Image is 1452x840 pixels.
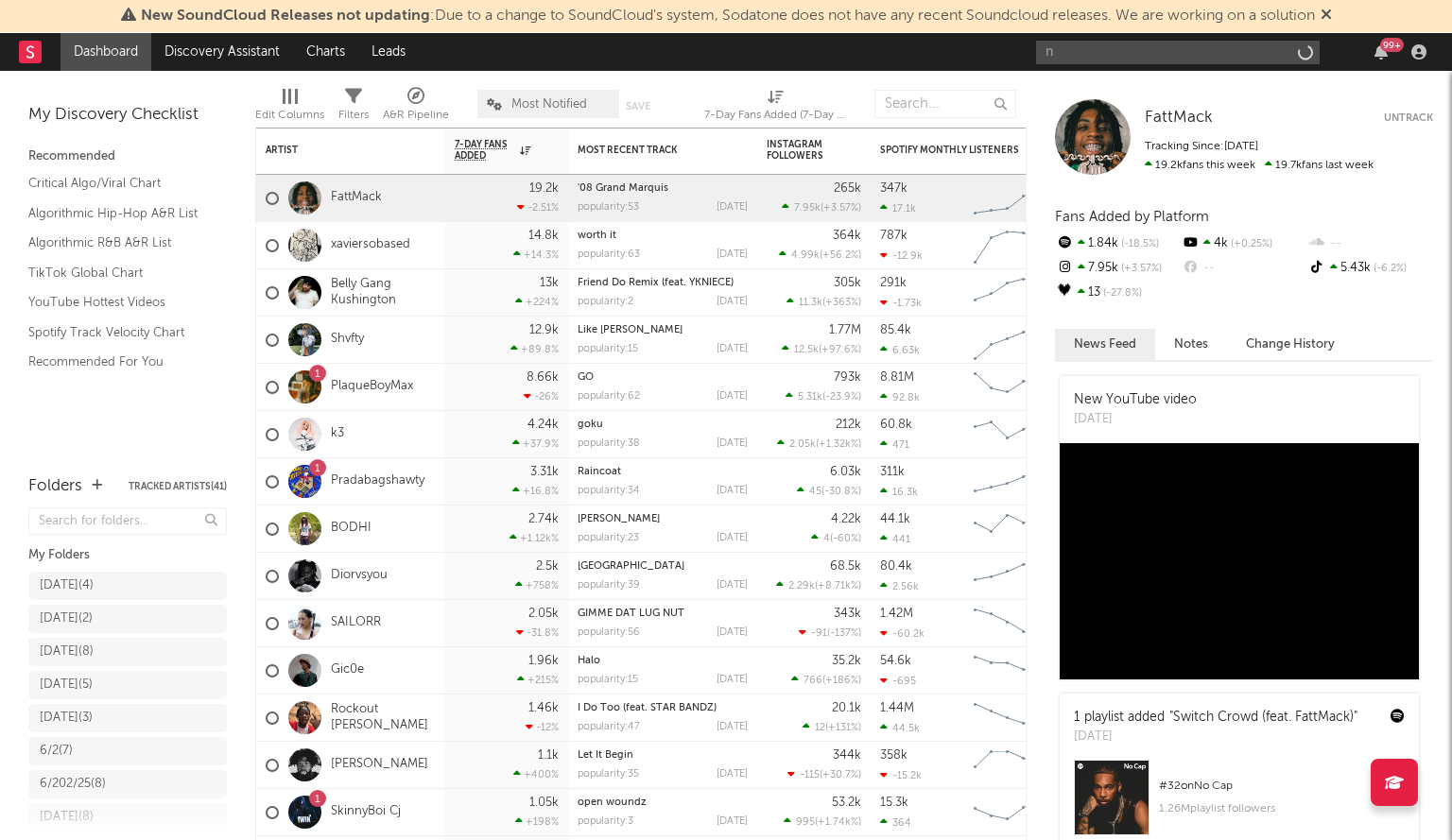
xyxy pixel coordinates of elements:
div: popularity: 35 [578,769,639,780]
div: 92.8k [880,391,920,403]
div: [DATE] [717,202,748,213]
div: Most Recent Track [578,145,719,156]
svg: Chart title [965,175,1050,222]
div: ( ) [782,201,861,214]
svg: Chart title [965,269,1050,317]
div: ( ) [782,343,861,355]
span: +1.32k % [819,439,858,450]
a: 6/2(7) [28,737,227,765]
div: Raincoat [578,467,748,477]
a: Like [PERSON_NAME] [578,325,683,335]
div: 7-Day Fans Added (7-Day Fans Added) [704,104,846,127]
div: -695 [880,675,916,687]
span: +0.25 % [1228,239,1272,249]
div: 6/2 ( 7 ) [40,740,73,763]
div: popularity: 3 [578,816,633,827]
div: popularity: 56 [578,627,640,638]
div: 1.1k [538,749,559,762]
div: +758 % [515,579,559,591]
div: 1.05k [529,797,559,809]
a: YouTube Hottest Videos [28,292,208,313]
div: 471 [880,438,909,451]
div: [DATE] [717,249,748,260]
div: Folders [28,475,82,498]
div: Filters [338,104,369,127]
a: 6/202/25(8) [28,770,227,798]
div: 15.3k [880,797,908,809]
div: [DATE] [717,675,748,685]
div: 344k [833,749,861,762]
div: 44.1k [880,513,910,525]
div: 19.2k [529,182,559,195]
svg: Chart title [965,789,1050,836]
a: Diorvsyou [331,568,388,584]
a: xaviersobased [331,237,410,253]
div: 4.24k [527,419,559,431]
div: -- [1181,256,1306,281]
span: 2.05k [789,439,816,450]
svg: Chart title [965,317,1050,364]
svg: Chart title [965,742,1050,789]
span: 45 [809,487,821,497]
div: 2.05k [528,608,559,620]
div: Ophelia [578,514,748,524]
span: 19.7k fans last week [1145,160,1374,171]
div: +16.8 % [512,485,559,497]
div: '08 Grand Marquis [578,183,748,194]
div: A&R Pipeline [383,104,449,127]
div: -2.51 % [517,201,559,214]
div: 7.95k [1055,256,1181,281]
div: 54.6k [880,655,911,667]
div: [DATE] [717,769,748,780]
div: 793k [834,371,861,384]
div: [DATE] [1074,410,1197,429]
div: +400 % [513,768,559,780]
div: popularity: 53 [578,202,639,213]
div: Like Mike [578,325,748,335]
div: +215 % [517,674,559,686]
span: 766 [804,676,822,686]
button: Untrack [1384,109,1433,128]
div: popularity: 47 [578,722,640,732]
span: -115 [800,770,820,780]
div: My Folders [28,544,227,567]
a: PlaqueBoyMax [331,379,413,395]
span: : Due to a change to SoundCloud's system, Sodatone does not have any recent Soundcloud releases. ... [141,9,1315,24]
div: [DATE] [717,297,748,307]
svg: Chart title [965,411,1050,458]
div: +37.9 % [512,437,559,450]
div: 7-Day Fans Added (7-Day Fans Added) [704,80,846,135]
div: [DATE] ( 2 ) [40,608,93,630]
a: Algorithmic R&B A&R List [28,232,208,253]
div: 80.4k [880,560,912,573]
div: 13 [1055,281,1181,305]
div: 1.77M [829,324,861,336]
div: Friend Do Remix (feat. YKNIECE) [578,278,748,288]
span: 4.99k [791,250,820,261]
div: New YouTube video [1074,390,1197,410]
div: worth it [578,231,748,241]
div: 2.56k [880,580,919,592]
div: 35.2k [832,655,861,667]
div: -15.2k [880,769,922,781]
div: ( ) [776,579,861,591]
a: SAILORR [331,615,381,631]
div: Let It Begin [578,750,748,761]
span: 12 [815,723,825,733]
div: 6.63k [880,344,920,356]
div: 1.42M [880,608,913,620]
a: Spotify Track Velocity Chart [28,322,208,343]
div: [DATE] [717,533,748,543]
div: ( ) [779,249,861,261]
svg: Chart title [965,222,1050,269]
div: 347k [880,182,907,195]
button: Notes [1155,329,1227,360]
div: My Discovery Checklist [28,104,227,127]
a: [DATE](8) [28,638,227,666]
div: 4k [1181,231,1306,256]
div: popularity: 63 [578,249,640,260]
div: popularity: 39 [578,580,640,591]
div: ( ) [803,721,861,733]
div: [DATE] ( 4 ) [40,574,94,597]
a: [PERSON_NAME] [331,757,428,773]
